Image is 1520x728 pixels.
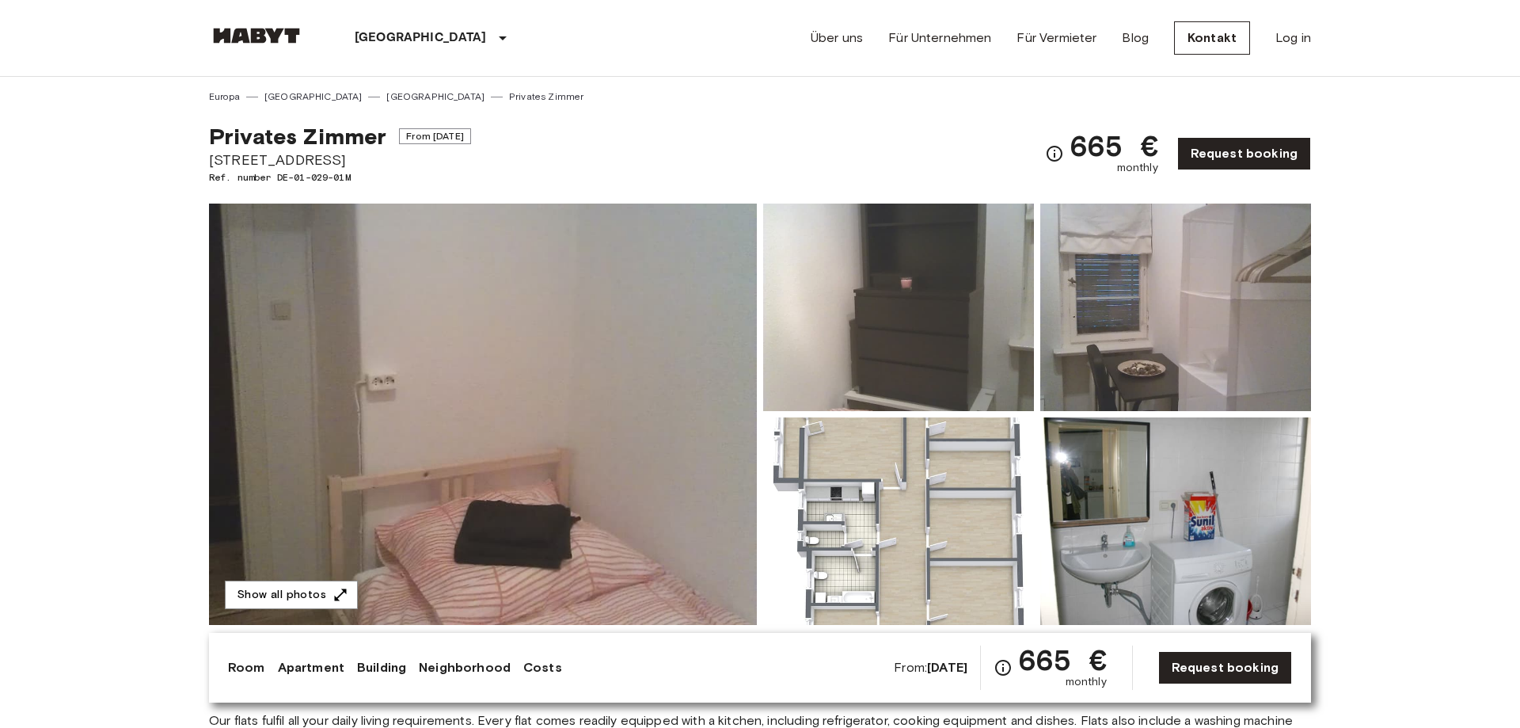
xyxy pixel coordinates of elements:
[209,150,471,170] span: [STREET_ADDRESS]
[1158,651,1292,684] a: Request booking
[927,660,967,675] b: [DATE]
[509,90,583,104] a: Privates Zimmer
[357,658,406,677] a: Building
[419,658,511,677] a: Neighborhood
[1016,29,1096,48] a: Für Vermieter
[1019,646,1107,674] span: 665 €
[209,28,304,44] img: Habyt
[888,29,991,48] a: Für Unternehmen
[763,417,1034,625] img: Picture of unit DE-01-029-01M
[994,658,1013,677] svg: Check cost overview for full price breakdown. Please note that discounts apply to new joiners onl...
[209,90,240,104] a: Europa
[264,90,363,104] a: [GEOGRAPHIC_DATA]
[209,170,471,185] span: Ref. number DE-01-029-01M
[1117,160,1158,176] span: monthly
[1070,131,1158,160] span: 665 €
[386,90,484,104] a: [GEOGRAPHIC_DATA]
[278,658,344,677] a: Apartment
[1045,144,1064,163] svg: Check cost overview for full price breakdown. Please note that discounts apply to new joiners onl...
[209,204,757,625] img: Marketing picture of unit DE-01-029-01M
[811,29,863,48] a: Über uns
[523,658,562,677] a: Costs
[1040,204,1311,411] img: Picture of unit DE-01-029-01M
[1040,417,1311,625] img: Picture of unit DE-01-029-01M
[1177,137,1311,170] a: Request booking
[1066,674,1107,690] span: monthly
[209,123,386,150] span: Privates Zimmer
[225,581,358,610] button: Show all photos
[1174,21,1250,55] a: Kontakt
[355,29,487,48] p: [GEOGRAPHIC_DATA]
[894,659,967,677] span: From:
[1275,29,1311,48] a: Log in
[399,128,471,144] span: From [DATE]
[1122,29,1149,48] a: Blog
[763,204,1034,411] img: Picture of unit DE-01-029-01M
[228,658,265,677] a: Room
